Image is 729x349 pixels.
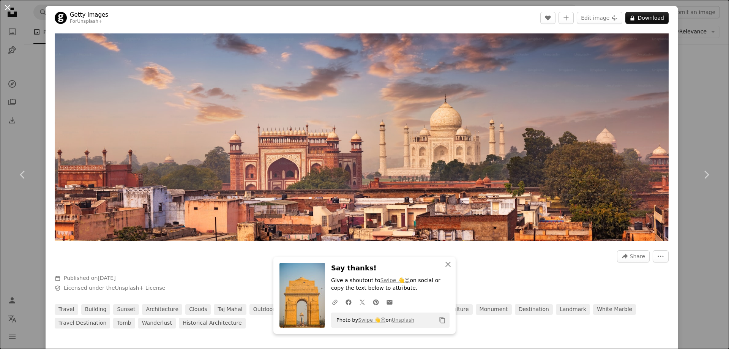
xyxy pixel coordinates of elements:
a: Swipe 👋😍 [380,277,410,283]
a: Share on Twitter [355,294,369,310]
div: For [70,19,108,25]
span: Published on [64,275,116,281]
a: Swipe 👋😍 [358,317,385,323]
a: architecture [142,304,182,315]
a: clouds [185,304,211,315]
button: Zoom in on this image [55,33,669,241]
a: destination [515,304,553,315]
a: travel destination [55,318,110,328]
a: landmark [556,304,590,315]
img: Panorama of Taj Mahal view over roofs of Agra, Uttar Pradesh, India [55,33,669,241]
a: Share over email [383,294,396,310]
a: wanderlust [138,318,176,328]
button: Share this image [617,250,650,262]
p: Give a shoutout to on social or copy the text below to attribute. [331,277,450,292]
a: building [81,304,110,315]
button: More Actions [653,250,669,262]
a: Share on Facebook [342,294,355,310]
button: Add to Collection [559,12,574,24]
span: Photo by on [333,314,414,326]
a: monument [476,304,512,315]
span: Share [630,251,645,262]
a: travel [55,304,78,315]
time: August 31, 2022 at 4:59:47 AM GMT+5:30 [98,275,115,281]
button: Like [540,12,555,24]
a: Unsplash+ License [115,285,166,291]
span: Licensed under the [64,284,165,292]
a: Unsplash+ [77,19,102,24]
a: historical architecture [179,318,246,328]
a: Getty Images [70,11,108,19]
a: Next [683,138,729,211]
a: Share on Pinterest [369,294,383,310]
img: Go to Getty Images's profile [55,12,67,24]
a: sunset [113,304,139,315]
button: Edit image [577,12,622,24]
a: outdoors [249,304,281,315]
a: taj mahal [214,304,246,315]
a: tomb [113,318,135,328]
h3: Say thanks! [331,263,450,274]
button: Copy to clipboard [436,314,449,327]
a: Unsplash [392,317,414,323]
button: Download [625,12,669,24]
a: white marble [593,304,636,315]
